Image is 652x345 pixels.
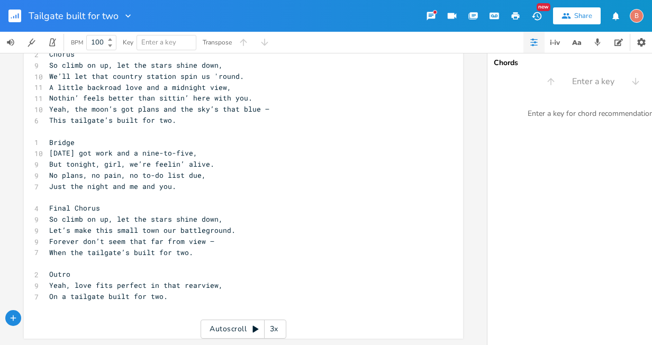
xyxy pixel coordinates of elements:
[526,6,547,25] button: New
[49,93,252,103] span: Nothin’ feels better than sittin’ here with you.
[553,7,601,24] button: Share
[49,71,244,81] span: We’ll let that country station spin us 'round.
[49,292,168,301] span: On a tailgate built for two.
[141,38,176,47] span: Enter a key
[123,39,133,46] div: Key
[574,11,592,21] div: Share
[265,320,284,339] div: 3x
[29,11,119,21] span: Tailgate built for two
[49,248,193,257] span: When the tailgate’s built for two.
[71,40,83,46] div: BPM
[49,280,223,290] span: Yeah, love fits perfect in that rearview,
[201,320,286,339] div: Autoscroll
[49,104,269,114] span: Yeah, the moon’s got plans and the sky’s that blue —
[49,225,236,235] span: Let’s make this small town our battleground.
[537,3,550,11] div: New
[49,237,214,246] span: Forever don’t seem that far from view —
[630,9,644,23] div: bjb3598
[49,214,223,224] span: So climb on up, let the stars shine down,
[630,4,644,28] button: B
[49,159,214,169] span: But tonight, girl, we’re feelin’ alive.
[49,115,176,125] span: This tailgate’s built for two.
[49,181,176,191] span: Just the night and me and you.
[49,269,70,279] span: Outro
[49,60,223,70] span: So climb on up, let the stars shine down,
[49,148,197,158] span: [DATE] got work and a nine-to-five,
[49,170,206,180] span: No plans, no pain, no to-do list due,
[49,49,75,59] span: Chorus
[203,39,232,46] div: Transpose
[572,76,614,88] span: Enter a key
[49,138,75,147] span: Bridge
[49,83,231,92] span: A little backroad love and a midnight view,
[49,203,100,213] span: Final Chorus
